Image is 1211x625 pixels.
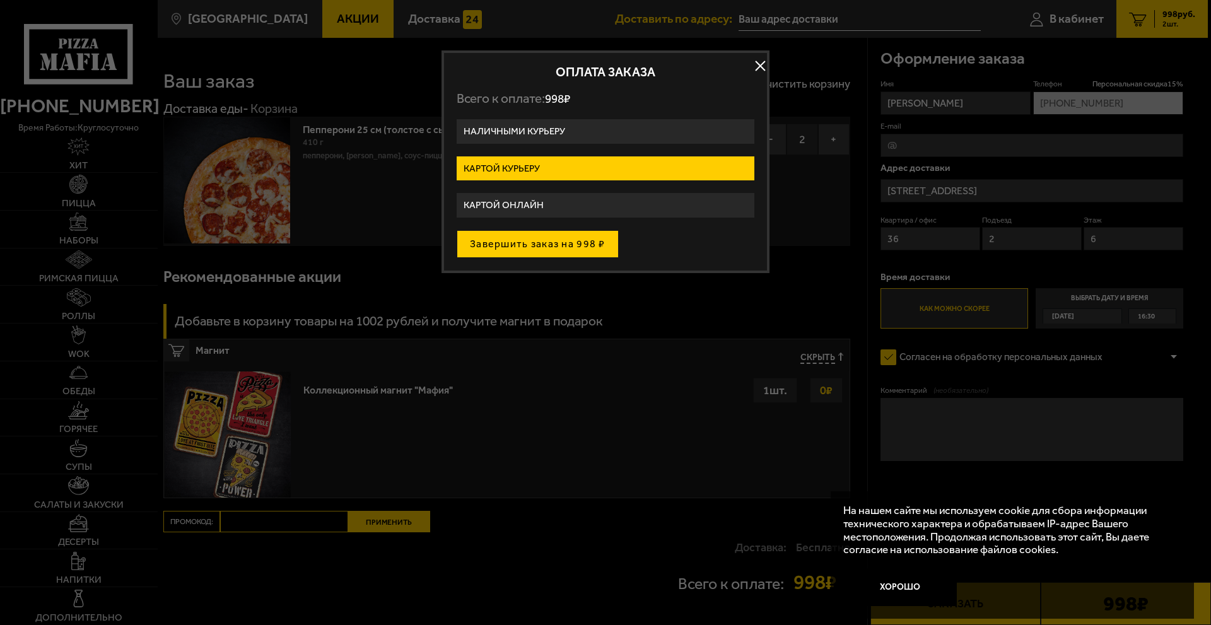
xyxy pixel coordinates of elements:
h2: Оплата заказа [457,66,754,78]
label: Наличными курьеру [457,119,754,144]
button: Хорошо [843,568,957,606]
label: Картой курьеру [457,156,754,181]
button: Завершить заказ на 998 ₽ [457,230,619,258]
p: На нашем сайте мы используем cookie для сбора информации технического характера и обрабатываем IP... [843,504,1174,556]
label: Картой онлайн [457,193,754,218]
span: 998 ₽ [545,91,570,106]
p: Всего к оплате: [457,91,754,107]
